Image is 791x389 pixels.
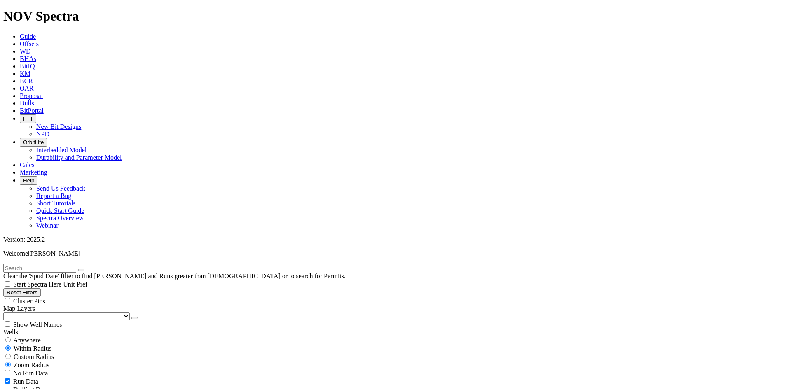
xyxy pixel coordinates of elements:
span: Run Data [13,378,38,385]
a: Quick Start Guide [36,207,84,214]
input: Start Spectra Here [5,281,10,287]
span: Unit Pref [63,281,87,288]
button: Help [20,176,37,185]
a: BitIQ [20,63,35,70]
a: Spectra Overview [36,214,84,221]
a: Webinar [36,222,59,229]
span: Help [23,177,34,184]
a: OAR [20,85,34,92]
a: Marketing [20,169,47,176]
a: Short Tutorials [36,200,76,207]
span: Custom Radius [14,353,54,360]
span: Anywhere [13,337,41,344]
a: BHAs [20,55,36,62]
p: Welcome [3,250,788,257]
span: Cluster Pins [13,298,45,305]
a: KM [20,70,30,77]
a: BitPortal [20,107,44,114]
a: Send Us Feedback [36,185,85,192]
button: Reset Filters [3,288,41,297]
a: BCR [20,77,33,84]
span: Map Layers [3,305,35,312]
input: Search [3,264,76,273]
a: New Bit Designs [36,123,81,130]
span: Clear the 'Spud Date' filter to find [PERSON_NAME] and Runs greater than [DEMOGRAPHIC_DATA] or to... [3,273,346,280]
a: Guide [20,33,36,40]
h1: NOV Spectra [3,9,788,24]
a: Proposal [20,92,43,99]
span: Start Spectra Here [13,281,61,288]
button: OrbitLite [20,138,47,147]
span: Within Radius [14,345,51,352]
a: Interbedded Model [36,147,87,154]
span: [PERSON_NAME] [28,250,80,257]
a: Durability and Parameter Model [36,154,122,161]
span: Show Well Names [13,321,62,328]
a: WD [20,48,31,55]
span: Zoom Radius [14,361,49,368]
div: Version: 2025.2 [3,236,788,243]
a: NPD [36,130,49,137]
span: OrbitLite [23,139,44,145]
a: Offsets [20,40,39,47]
span: FTT [23,116,33,122]
div: Wells [3,328,788,336]
a: Calcs [20,161,35,168]
span: No Run Data [13,370,48,377]
a: Dulls [20,100,34,107]
button: FTT [20,114,36,123]
a: Report a Bug [36,192,71,199]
